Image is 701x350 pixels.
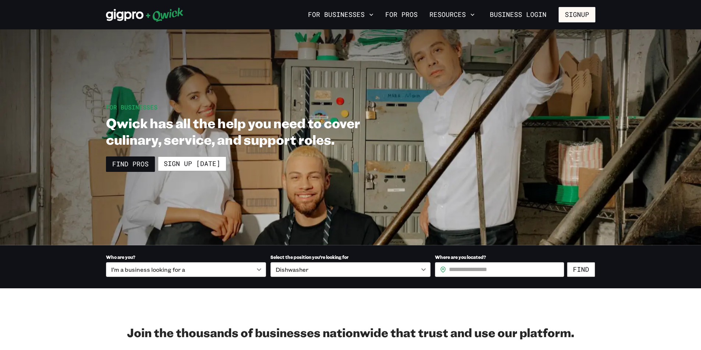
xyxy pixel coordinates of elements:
[435,254,486,260] span: Where are you located?
[426,8,478,21] button: Resources
[270,254,348,260] span: Select the position you’re looking for
[382,8,421,21] a: For Pros
[305,8,376,21] button: For Businesses
[158,156,226,171] a: Sign up [DATE]
[270,262,431,277] div: Dishwasher
[106,325,595,340] h2: Join the thousands of businesses nationwide that trust and use our platform.
[559,7,595,22] button: Signup
[106,115,400,148] h1: Qwick has all the help you need to cover culinary, service, and support roles.
[106,254,135,260] span: Who are you?
[567,262,595,277] button: Find
[106,103,157,111] span: For Businesses
[484,7,553,22] a: Business Login
[106,262,266,277] div: I’m a business looking for a
[106,156,155,172] a: Find Pros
